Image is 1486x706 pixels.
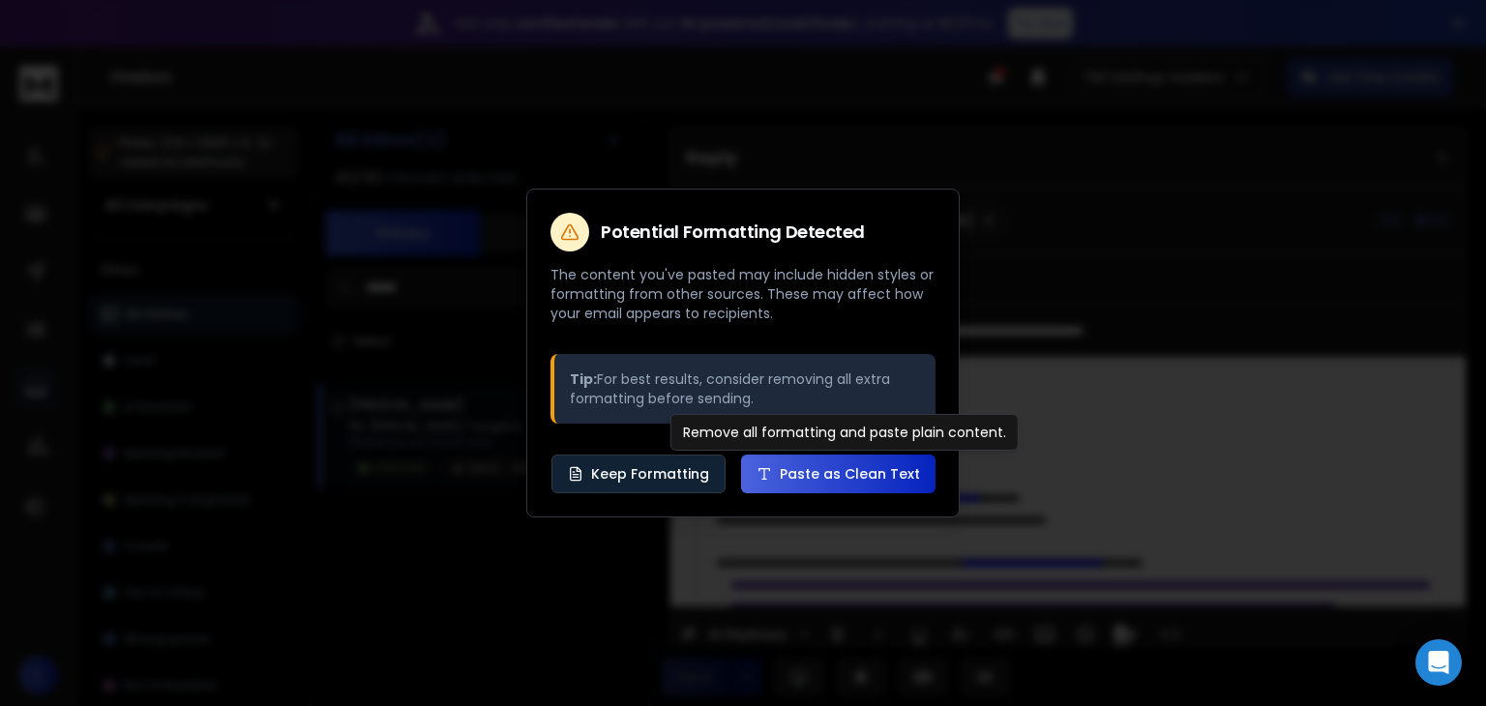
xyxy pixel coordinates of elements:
button: Keep Formatting [551,455,726,493]
div: Remove all formatting and paste plain content. [670,414,1019,451]
p: For best results, consider removing all extra formatting before sending. [570,369,920,408]
h2: Potential Formatting Detected [601,223,865,241]
strong: Tip: [570,369,597,389]
button: Paste as Clean Text [741,455,936,493]
div: Open Intercom Messenger [1415,639,1462,686]
p: The content you've pasted may include hidden styles or formatting from other sources. These may a... [550,265,936,323]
